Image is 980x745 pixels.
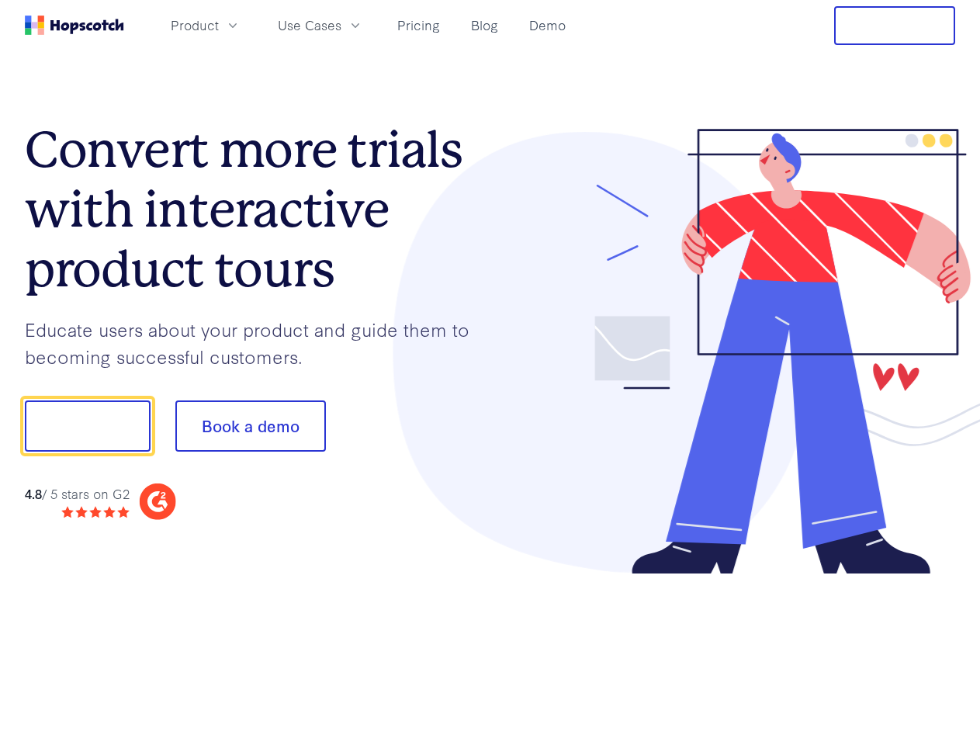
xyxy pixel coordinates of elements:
span: Product [171,16,219,35]
strong: 4.8 [25,484,42,502]
a: Blog [465,12,504,38]
button: Book a demo [175,400,326,452]
a: Pricing [391,12,446,38]
a: Demo [523,12,572,38]
button: Free Trial [834,6,955,45]
button: Show me! [25,400,151,452]
button: Use Cases [268,12,372,38]
p: Educate users about your product and guide them to becoming successful customers. [25,316,490,369]
h1: Convert more trials with interactive product tours [25,120,490,299]
a: Home [25,16,124,35]
button: Product [161,12,250,38]
div: / 5 stars on G2 [25,484,130,504]
span: Use Cases [278,16,341,35]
